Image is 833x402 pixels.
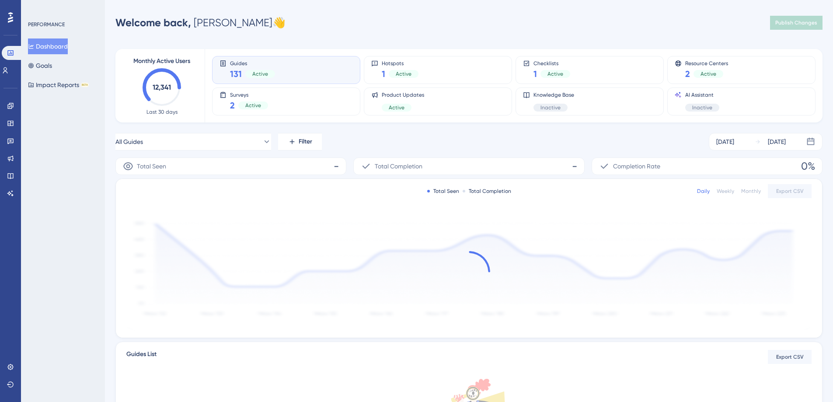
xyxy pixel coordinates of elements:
[776,188,804,195] span: Export CSV
[28,38,68,54] button: Dashboard
[28,77,89,93] button: Impact ReportsBETA
[775,19,817,26] span: Publish Changes
[28,58,52,73] button: Goals
[81,83,89,87] div: BETA
[716,136,734,147] div: [DATE]
[427,188,459,195] div: Total Seen
[533,68,537,80] span: 1
[126,349,157,365] span: Guides List
[717,188,734,195] div: Weekly
[245,102,261,109] span: Active
[685,68,690,80] span: 2
[334,159,339,173] span: -
[776,353,804,360] span: Export CSV
[533,91,574,98] span: Knowledge Base
[278,133,322,150] button: Filter
[375,161,422,171] span: Total Completion
[463,188,511,195] div: Total Completion
[252,70,268,77] span: Active
[770,16,823,30] button: Publish Changes
[382,91,424,98] span: Product Updates
[153,83,171,91] text: 12,341
[382,60,418,66] span: Hotspots
[540,104,561,111] span: Inactive
[230,91,268,98] span: Surveys
[396,70,411,77] span: Active
[133,56,190,66] span: Monthly Active Users
[146,108,178,115] span: Last 30 days
[137,161,166,171] span: Total Seen
[115,16,286,30] div: [PERSON_NAME] 👋
[801,159,815,173] span: 0%
[389,104,404,111] span: Active
[685,60,728,66] span: Resource Centers
[547,70,563,77] span: Active
[115,16,191,29] span: Welcome back,
[701,70,716,77] span: Active
[572,159,577,173] span: -
[230,60,275,66] span: Guides
[299,136,312,147] span: Filter
[115,133,271,150] button: All Guides
[115,136,143,147] span: All Guides
[697,188,710,195] div: Daily
[768,350,812,364] button: Export CSV
[768,184,812,198] button: Export CSV
[28,21,65,28] div: PERFORMANCE
[230,99,235,112] span: 2
[741,188,761,195] div: Monthly
[692,104,712,111] span: Inactive
[382,68,385,80] span: 1
[685,91,719,98] span: AI Assistant
[230,68,242,80] span: 131
[768,136,786,147] div: [DATE]
[533,60,570,66] span: Checklists
[613,161,660,171] span: Completion Rate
